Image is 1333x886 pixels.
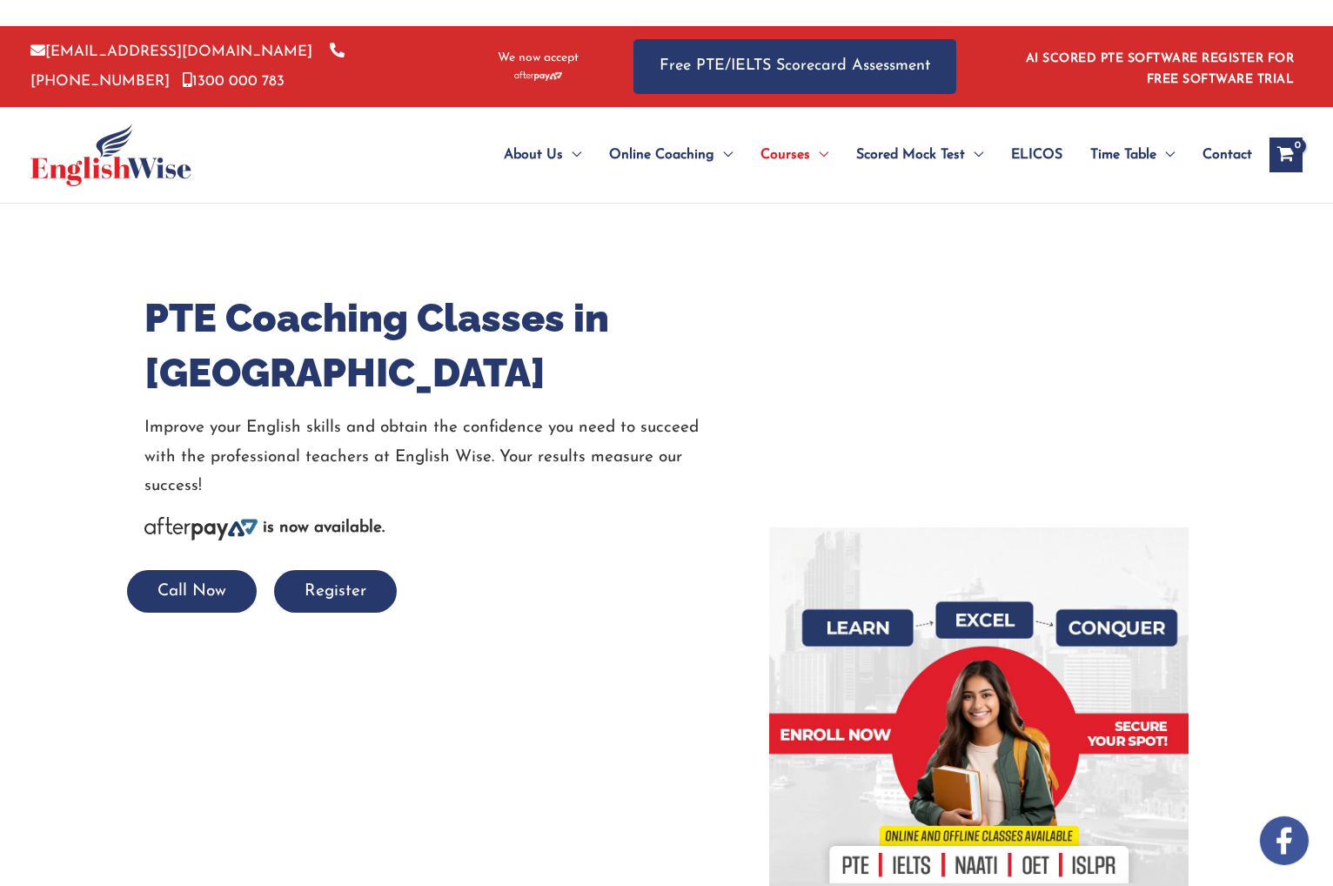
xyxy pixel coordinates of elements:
span: About Us [504,124,563,185]
a: Register [274,583,397,600]
img: Afterpay-Logo [514,71,562,81]
a: About UsMenu Toggle [490,124,595,185]
h1: PTE Coaching Classes in [GEOGRAPHIC_DATA] [144,291,743,400]
span: Menu Toggle [810,124,828,185]
a: Online CoachingMenu Toggle [595,124,747,185]
b: is now available. [263,520,385,536]
a: Time TableMenu Toggle [1076,124,1189,185]
a: Call Now [127,583,257,600]
a: [EMAIL_ADDRESS][DOMAIN_NAME] [30,44,312,59]
a: ELICOS [997,124,1076,185]
span: ELICOS [1011,124,1062,185]
span: Scored Mock Test [856,124,965,185]
img: Afterpay-Logo [144,517,258,540]
span: Menu Toggle [563,124,581,185]
a: AI SCORED PTE SOFTWARE REGISTER FOR FREE SOFTWARE TRIAL [1026,52,1295,86]
a: Scored Mock TestMenu Toggle [842,124,997,185]
span: Courses [760,124,810,185]
span: Time Table [1090,124,1156,185]
p: Improve your English skills and obtain the confidence you need to succeed with the professional t... [144,413,743,500]
img: white-facebook.png [1260,816,1309,865]
span: Menu Toggle [714,124,733,185]
span: Menu Toggle [965,124,983,185]
span: We now accept [498,50,579,67]
a: [PHONE_NUMBER] [30,44,345,88]
a: 1300 000 783 [183,74,285,89]
a: Contact [1189,124,1252,185]
span: Menu Toggle [1156,124,1175,185]
button: Register [274,570,397,613]
img: cropped-ew-logo [30,124,191,186]
button: Call Now [127,570,257,613]
a: CoursesMenu Toggle [747,124,842,185]
a: View Shopping Cart, empty [1269,138,1303,172]
span: Contact [1202,124,1252,185]
span: Online Coaching [609,124,714,185]
nav: Site Navigation: Main Menu [462,124,1252,185]
a: Free PTE/IELTS Scorecard Assessment [633,39,956,94]
aside: Header Widget 1 [1015,38,1303,95]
